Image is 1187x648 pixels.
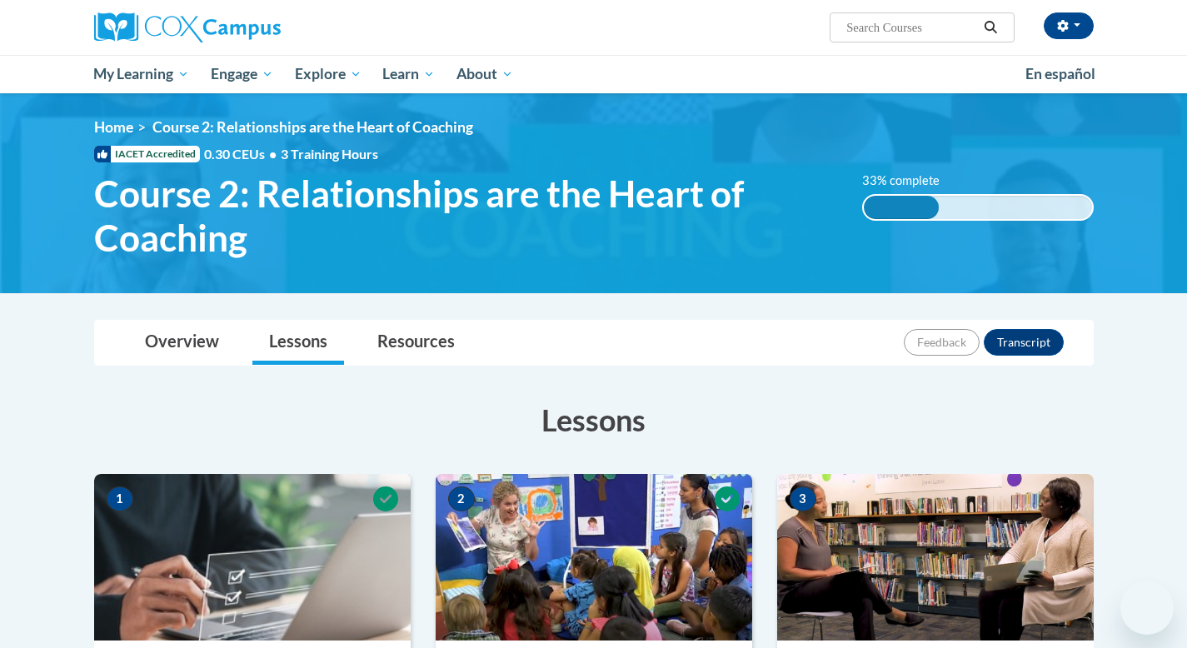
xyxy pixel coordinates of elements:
[372,55,446,93] a: Learn
[94,118,133,136] a: Home
[984,329,1064,356] button: Transcript
[94,474,411,641] img: Course Image
[94,12,281,42] img: Cox Campus
[128,321,236,365] a: Overview
[200,55,284,93] a: Engage
[1120,581,1174,635] iframe: Button to launch messaging window
[845,17,978,37] input: Search Courses
[269,146,277,162] span: •
[436,474,752,641] img: Course Image
[211,64,273,84] span: Engage
[790,486,816,511] span: 3
[94,146,200,162] span: IACET Accredited
[83,55,201,93] a: My Learning
[152,118,473,136] span: Course 2: Relationships are the Heart of Coaching
[864,196,939,219] div: 33% complete
[1044,12,1094,39] button: Account Settings
[904,329,980,356] button: Feedback
[107,486,133,511] span: 1
[448,486,475,511] span: 2
[361,321,471,365] a: Resources
[204,145,281,163] span: 0.30 CEUs
[446,55,524,93] a: About
[1025,65,1095,82] span: En español
[382,64,435,84] span: Learn
[93,64,189,84] span: My Learning
[456,64,513,84] span: About
[69,55,1119,93] div: Main menu
[1015,57,1106,92] a: En español
[978,17,1003,37] button: Search
[281,146,378,162] span: 3 Training Hours
[94,172,838,260] span: Course 2: Relationships are the Heart of Coaching
[94,12,411,42] a: Cox Campus
[252,321,344,365] a: Lessons
[862,172,958,190] label: 33% complete
[295,64,362,84] span: Explore
[777,474,1094,641] img: Course Image
[94,399,1094,441] h3: Lessons
[284,55,372,93] a: Explore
